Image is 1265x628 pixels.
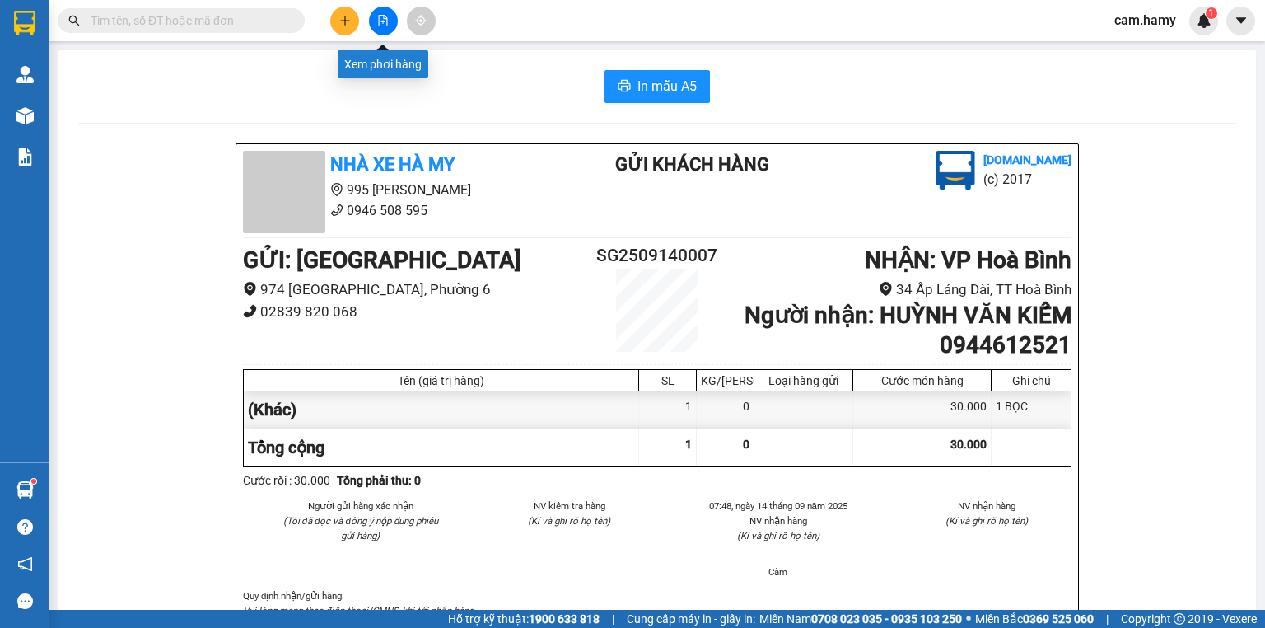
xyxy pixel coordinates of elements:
b: NHẬN : VP Hoà Bình [865,246,1071,274]
img: solution-icon [16,148,34,166]
li: (c) 2017 [983,169,1071,190]
div: 30.000 [853,391,992,429]
img: warehouse-icon [16,66,34,83]
span: ⚪️ [966,616,971,622]
span: aim [415,15,427,26]
li: NV kiểm tra hàng [485,499,655,513]
img: warehouse-icon [16,107,34,124]
b: [DOMAIN_NAME] [983,153,1071,166]
b: Người nhận : HUỲNH VĂN KIẾM 0944612521 [745,302,1071,359]
span: Cung cấp máy in - giấy in: [627,610,755,628]
b: Nhà Xe Hà My [330,154,455,175]
span: 1 [685,438,692,451]
i: Vui lòng mang theo điện thoại/CMND khi tới nhận hàng [243,605,474,616]
div: 0 [697,391,754,429]
li: 0946 508 595 [243,200,549,221]
span: | [612,610,614,628]
span: search [68,15,80,26]
span: Miền Bắc [975,610,1094,628]
li: NV nhận hàng [693,513,863,528]
span: plus [339,15,351,26]
div: Loại hàng gửi [759,374,848,387]
b: Tổng phải thu: 0 [337,474,421,487]
div: 1 [639,391,697,429]
b: Gửi khách hàng [615,154,769,175]
button: caret-down [1226,7,1255,35]
span: notification [17,556,33,572]
img: icon-new-feature [1197,13,1211,28]
span: message [17,593,33,609]
div: (Khác) [244,391,639,429]
li: NV nhận hàng [903,499,1072,513]
li: 995 [PERSON_NAME] [243,180,549,200]
li: 02839 820 068 [243,301,588,323]
li: 974 [GEOGRAPHIC_DATA], Phường 6 [243,279,588,301]
strong: 1900 633 818 [529,612,600,626]
span: cam.hamy [1101,10,1189,30]
span: Hỗ trợ kỹ thuật: [448,610,600,628]
sup: 1 [31,479,36,484]
i: (Kí và ghi rõ họ tên) [528,515,610,527]
span: environment [879,282,893,296]
i: (Tôi đã đọc và đồng ý nộp dung phiếu gửi hàng) [283,515,438,541]
span: copyright [1174,613,1185,625]
span: question-circle [17,519,33,535]
i: (Kí và ghi rõ họ tên) [945,515,1028,527]
div: Cước món hàng [857,374,987,387]
li: 34 Ấp Láng Dài, TT Hoà Bình [726,279,1071,301]
h2: SG2509140007 [588,242,726,269]
span: 1 [1208,7,1214,19]
sup: 1 [1206,7,1217,19]
span: phone [330,204,343,217]
input: Tìm tên, số ĐT hoặc mã đơn [91,12,285,30]
img: logo.jpg [936,151,975,190]
span: In mẫu A5 [637,76,697,96]
span: 0 [743,438,749,451]
span: environment [330,183,343,196]
span: printer [618,79,631,95]
i: (Kí và ghi rõ họ tên) [737,530,819,541]
span: | [1106,610,1109,628]
li: 07:48, ngày 14 tháng 09 năm 2025 [693,499,863,513]
div: KG/[PERSON_NAME] [701,374,749,387]
span: file-add [377,15,389,26]
strong: 0708 023 035 - 0935 103 250 [811,612,962,626]
button: plus [330,7,359,35]
div: Tên (giá trị hàng) [248,374,634,387]
li: Cẩm [693,565,863,579]
img: warehouse-icon [16,481,34,499]
button: file-add [369,7,398,35]
div: Ghi chú [996,374,1067,387]
span: environment [243,282,257,296]
span: Miền Nam [759,610,962,628]
li: Người gửi hàng xác nhận [276,499,446,513]
div: Cước rồi : 30.000 [243,471,330,490]
div: 1 BỌC [992,391,1071,429]
span: Tổng cộng [248,438,324,457]
img: logo-vxr [14,11,35,35]
strong: 0369 525 060 [1023,612,1094,626]
span: caret-down [1234,13,1249,28]
button: printerIn mẫu A5 [604,70,710,103]
span: phone [243,304,257,318]
button: aim [407,7,436,35]
b: GỬI : [GEOGRAPHIC_DATA] [243,246,521,274]
div: SL [643,374,692,387]
span: 30.000 [950,438,987,451]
